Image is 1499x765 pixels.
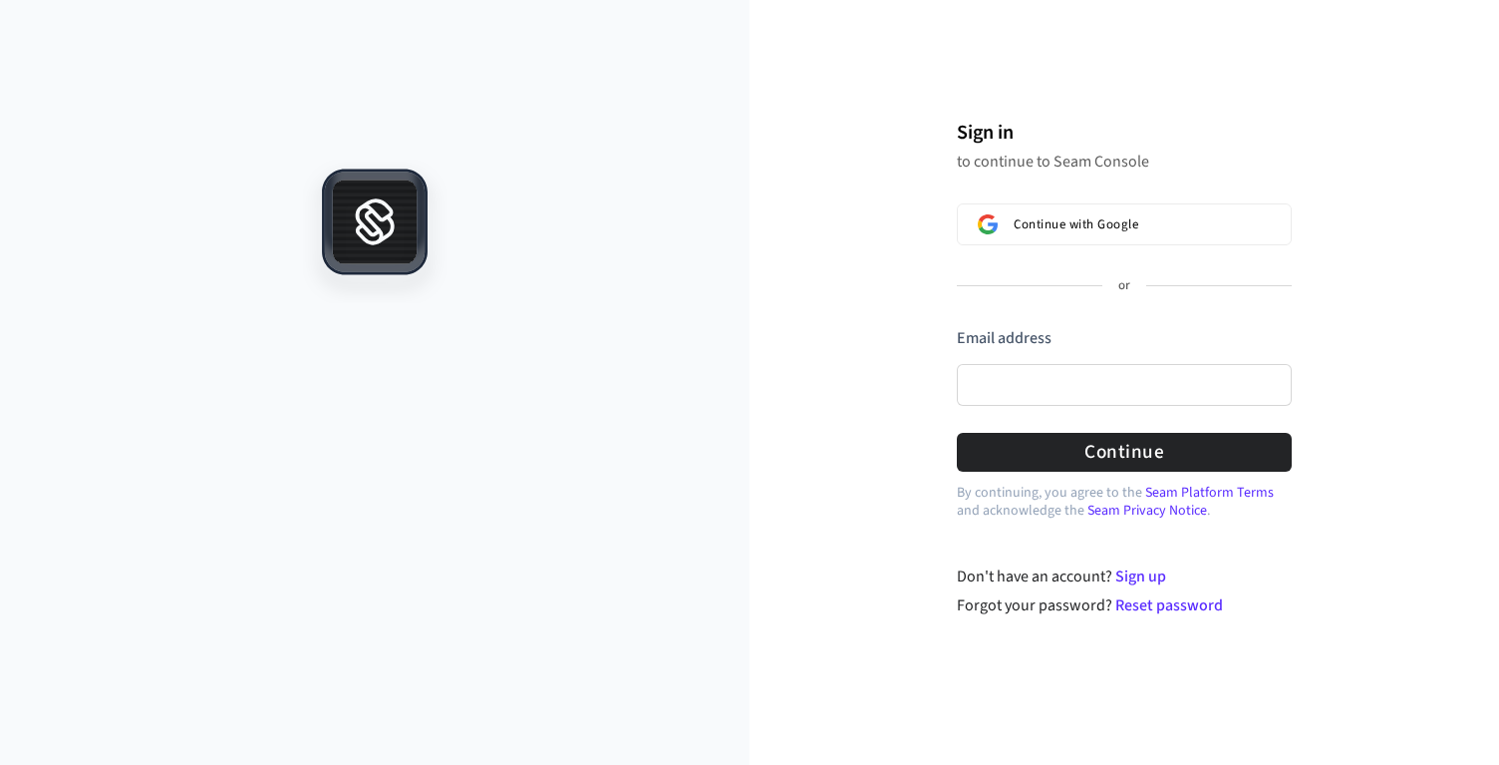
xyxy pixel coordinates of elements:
[1087,501,1207,521] a: Seam Privacy Notice
[957,433,1292,472] button: Continue
[1118,277,1130,295] p: or
[1115,594,1223,616] a: Reset password
[1115,566,1166,587] a: Sign up
[957,593,1293,617] div: Forgot your password?
[957,203,1292,245] button: Sign in with GoogleContinue with Google
[957,327,1051,349] label: Email address
[1014,216,1138,232] span: Continue with Google
[957,118,1292,148] h1: Sign in
[957,484,1292,520] p: By continuing, you agree to the and acknowledge the .
[1145,483,1274,503] a: Seam Platform Terms
[978,214,998,234] img: Sign in with Google
[957,152,1292,172] p: to continue to Seam Console
[957,565,1293,588] div: Don't have an account?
